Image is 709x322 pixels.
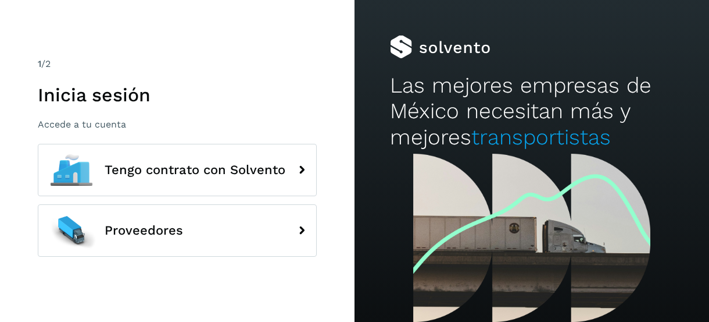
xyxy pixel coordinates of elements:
[105,224,183,238] span: Proveedores
[471,125,611,150] span: transportistas
[38,119,317,130] p: Accede a tu cuenta
[38,58,41,69] span: 1
[38,144,317,196] button: Tengo contrato con Solvento
[38,84,317,106] h1: Inicia sesión
[105,163,285,177] span: Tengo contrato con Solvento
[38,204,317,257] button: Proveedores
[390,73,674,150] h2: Las mejores empresas de México necesitan más y mejores
[38,57,317,71] div: /2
